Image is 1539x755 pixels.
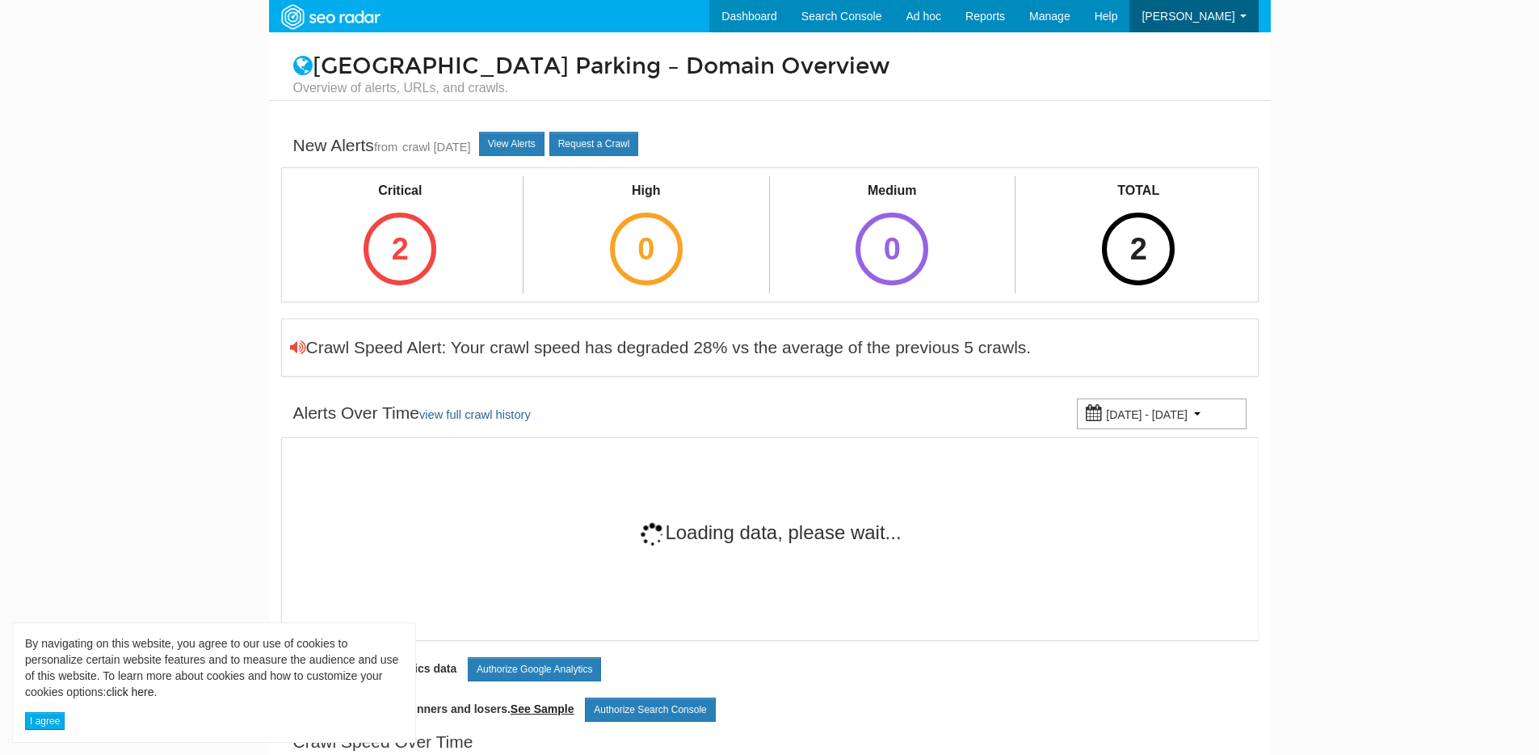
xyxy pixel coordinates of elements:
[906,10,941,23] span: Ad hoc
[468,657,601,681] a: Authorize Google Analytics
[25,712,65,730] button: I agree
[1142,10,1234,23] span: [PERSON_NAME]
[293,133,471,159] div: New Alerts
[1087,182,1189,200] div: TOTAL
[290,335,1032,360] div: Crawl Speed Alert: Your crawl speed has degraded 28% vs the average of the previous 5 crawls.
[1095,10,1118,23] span: Help
[610,213,683,285] div: 0
[1102,213,1175,285] div: 2
[106,685,153,698] a: click here
[965,10,1005,23] span: Reports
[585,698,715,722] a: Authorize Search Console
[639,521,901,543] span: Loading data, please wait...
[364,213,436,285] div: 2
[293,702,574,715] span: Get weekly keyword winners and losers.
[639,521,665,547] img: 11-4dc14fe5df68d2ae899e237faf9264d6df02605dd655368cb856cd6ce75c7573.gif
[511,702,574,715] a: See Sample
[374,141,397,154] small: from
[349,182,451,200] div: Critical
[595,182,697,200] div: High
[841,182,943,200] div: Medium
[275,2,386,32] img: SEORadar
[479,132,545,156] a: View Alerts
[549,132,639,156] a: Request a Crawl
[293,79,1247,97] small: Overview of alerts, URLs, and crawls.
[281,54,1259,97] h1: [GEOGRAPHIC_DATA] Parking – Domain Overview
[1106,408,1188,421] small: [DATE] - [DATE]
[419,408,531,421] a: view full crawl history
[1029,10,1070,23] span: Manage
[293,401,531,427] div: Alerts Over Time
[402,141,471,154] a: crawl [DATE]
[856,213,928,285] div: 0
[25,635,403,700] div: By navigating on this website, you agree to our use of cookies to personalize certain website fea...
